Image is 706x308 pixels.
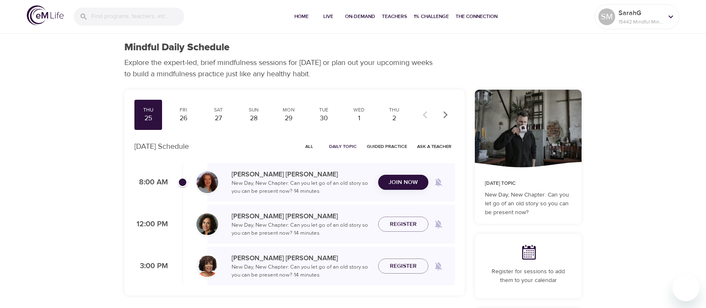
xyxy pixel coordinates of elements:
[329,142,357,150] span: Daily Topic
[313,114,334,123] div: 30
[389,177,418,188] span: Join Now
[485,267,572,285] p: Register for sessions to add them to your calendar
[378,259,428,274] button: Register
[232,253,371,263] p: [PERSON_NAME] [PERSON_NAME]
[243,106,264,114] div: Sun
[173,114,194,123] div: 26
[618,8,663,18] p: SarahG
[345,12,375,21] span: On-Demand
[378,175,428,190] button: Join Now
[232,169,371,179] p: [PERSON_NAME] [PERSON_NAME]
[278,106,299,114] div: Mon
[384,106,405,114] div: Thu
[428,256,448,276] span: Remind me when a class goes live every Thursday at 3:00 PM
[456,12,497,21] span: The Connection
[134,219,168,230] p: 12:00 PM
[124,57,438,80] p: Explore the expert-led, brief mindfulness sessions for [DATE] or plan out your upcoming weeks to ...
[138,106,159,114] div: Thu
[414,12,449,21] span: 1% Challenge
[326,140,360,153] button: Daily Topic
[485,180,572,187] p: [DATE] Topic
[196,213,218,235] img: Ninette_Hupp-min.jpg
[618,18,663,26] p: 15442 Mindful Minutes
[138,114,159,123] div: 25
[27,5,64,25] img: logo
[378,217,428,232] button: Register
[348,106,369,114] div: Wed
[390,261,417,272] span: Register
[278,114,299,123] div: 29
[124,41,229,54] h1: Mindful Daily Schedule
[291,12,312,21] span: Home
[390,219,417,230] span: Register
[414,140,455,153] button: Ask a Teacher
[173,106,194,114] div: Fri
[367,142,407,150] span: Guided Practice
[232,263,371,280] p: New Day, New Chapter: Can you let go of an old story so you can be present now? · 14 minutes
[134,261,168,272] p: 3:00 PM
[91,8,184,26] input: Find programs, teachers, etc...
[232,221,371,238] p: New Day, New Chapter: Can you let go of an old story so you can be present now? · 14 minutes
[348,114,369,123] div: 1
[598,8,615,25] div: SM
[196,171,218,193] img: Cindy2%20031422%20blue%20filter%20hi-res.jpg
[134,177,168,188] p: 8:00 AM
[384,114,405,123] div: 2
[417,142,451,150] span: Ask a Teacher
[208,106,229,114] div: Sat
[485,191,572,217] p: New Day, New Chapter: Can you let go of an old story so you can be present now?
[318,12,338,21] span: Live
[382,12,407,21] span: Teachers
[363,140,410,153] button: Guided Practice
[313,106,334,114] div: Tue
[243,114,264,123] div: 28
[208,114,229,123] div: 27
[428,214,448,234] span: Remind me when a class goes live every Thursday at 12:00 PM
[428,172,448,192] span: Remind me when a class goes live every Thursday at 8:00 AM
[296,140,322,153] button: All
[232,211,371,221] p: [PERSON_NAME] [PERSON_NAME]
[134,141,189,152] p: [DATE] Schedule
[196,255,218,277] img: Janet_Jackson-min.jpg
[673,274,699,301] iframe: Button to launch messaging window
[299,142,319,150] span: All
[232,179,371,196] p: New Day, New Chapter: Can you let go of an old story so you can be present now? · 14 minutes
